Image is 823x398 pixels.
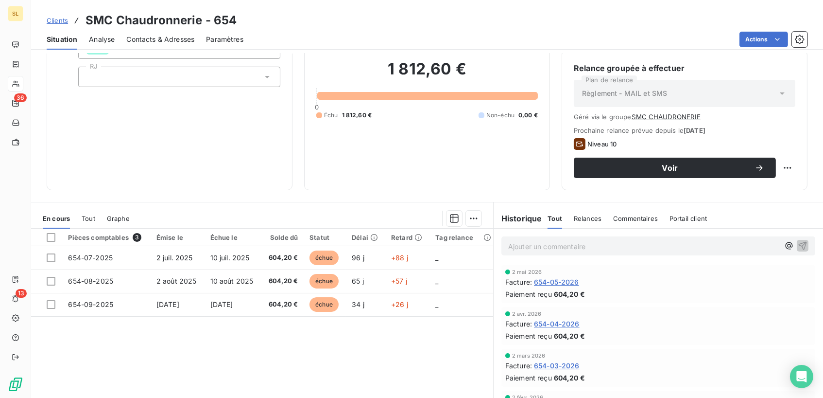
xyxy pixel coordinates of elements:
[391,277,407,285] span: +57 j
[86,12,237,29] h3: SMC Chaudronnerie - 654
[554,331,585,341] span: 604,20 €
[324,111,338,120] span: Échu
[574,127,795,134] span: Prochaine relance prévue depuis le
[790,365,813,388] div: Open Intercom Messenger
[206,35,243,44] span: Paramètres
[574,215,601,222] span: Relances
[210,300,233,308] span: [DATE]
[494,213,542,224] h6: Historique
[582,89,667,98] span: Règlement - MAIL et SMS
[391,300,408,308] span: +26 j
[156,234,199,241] div: Émise le
[554,289,585,299] span: 604,20 €
[16,289,27,298] span: 13
[505,331,552,341] span: Paiement reçu
[512,353,546,359] span: 2 mars 2026
[505,277,532,287] span: Facture :
[486,111,514,120] span: Non-échu
[267,300,298,309] span: 604,20 €
[68,300,113,308] span: 654-09-2025
[156,253,193,262] span: 2 juil. 2025
[133,233,141,242] span: 3
[518,111,538,120] span: 0,00 €
[505,361,532,371] span: Facture :
[505,319,532,329] span: Facture :
[512,269,542,275] span: 2 mai 2026
[352,300,364,308] span: 34 j
[435,277,438,285] span: _
[534,277,579,287] span: 654-05-2026
[156,300,179,308] span: [DATE]
[86,72,94,81] input: Ajouter une valeur
[534,319,580,329] span: 654-04-2026
[548,215,562,222] span: Tout
[315,103,319,111] span: 0
[352,234,379,241] div: Délai
[574,62,795,74] h6: Relance groupée à effectuer
[316,59,538,89] h2: 1 812,60 €
[267,276,298,286] span: 604,20 €
[210,253,250,262] span: 10 juil. 2025
[68,233,144,242] div: Pièces comptables
[8,6,23,21] div: SL
[391,253,408,262] span: +88 j
[8,377,23,392] img: Logo LeanPay
[739,32,788,47] button: Actions
[309,234,340,241] div: Statut
[574,113,795,121] span: Géré via le groupe
[534,361,580,371] span: 654-03-2026
[435,234,487,241] div: Tag relance
[505,289,552,299] span: Paiement reçu
[156,277,197,285] span: 2 août 2025
[512,311,542,317] span: 2 avr. 2026
[342,111,372,120] span: 1 812,60 €
[68,277,113,285] span: 654-08-2025
[267,234,298,241] div: Solde dû
[613,215,658,222] span: Commentaires
[82,215,95,222] span: Tout
[587,140,617,148] span: Niveau 10
[391,234,424,241] div: Retard
[309,251,339,265] span: échue
[352,277,364,285] span: 65 j
[14,93,27,102] span: 36
[574,158,776,178] button: Voir
[352,253,364,262] span: 96 j
[435,253,438,262] span: _
[210,277,254,285] span: 10 août 2025
[47,16,68,25] a: Clients
[267,253,298,263] span: 604,20 €
[68,253,113,262] span: 654-07-2025
[554,373,585,383] span: 604,20 €
[43,215,70,222] span: En cours
[669,215,707,222] span: Portail client
[309,274,339,289] span: échue
[47,35,77,44] span: Situation
[585,164,754,172] span: Voir
[435,300,438,308] span: _
[107,215,130,222] span: Graphe
[210,234,256,241] div: Échue le
[309,297,339,312] span: échue
[89,35,115,44] span: Analyse
[126,35,194,44] span: Contacts & Adresses
[505,373,552,383] span: Paiement reçu
[47,17,68,24] span: Clients
[632,113,701,121] button: SMC CHAUDRONERIE
[684,127,705,134] span: [DATE]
